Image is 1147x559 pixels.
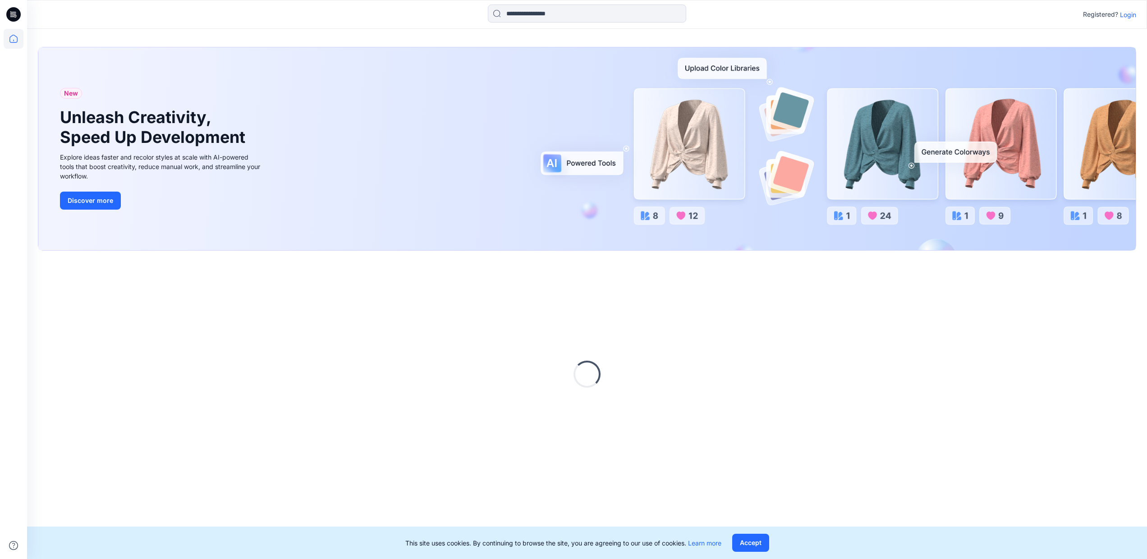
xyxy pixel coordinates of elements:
[732,534,769,552] button: Accept
[64,88,78,99] span: New
[60,192,121,210] button: Discover more
[405,538,721,548] p: This site uses cookies. By continuing to browse the site, you are agreeing to our use of cookies.
[688,539,721,547] a: Learn more
[60,152,263,181] div: Explore ideas faster and recolor styles at scale with AI-powered tools that boost creativity, red...
[60,108,249,147] h1: Unleash Creativity, Speed Up Development
[1083,9,1118,20] p: Registered?
[60,192,263,210] a: Discover more
[1120,10,1136,19] p: Login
